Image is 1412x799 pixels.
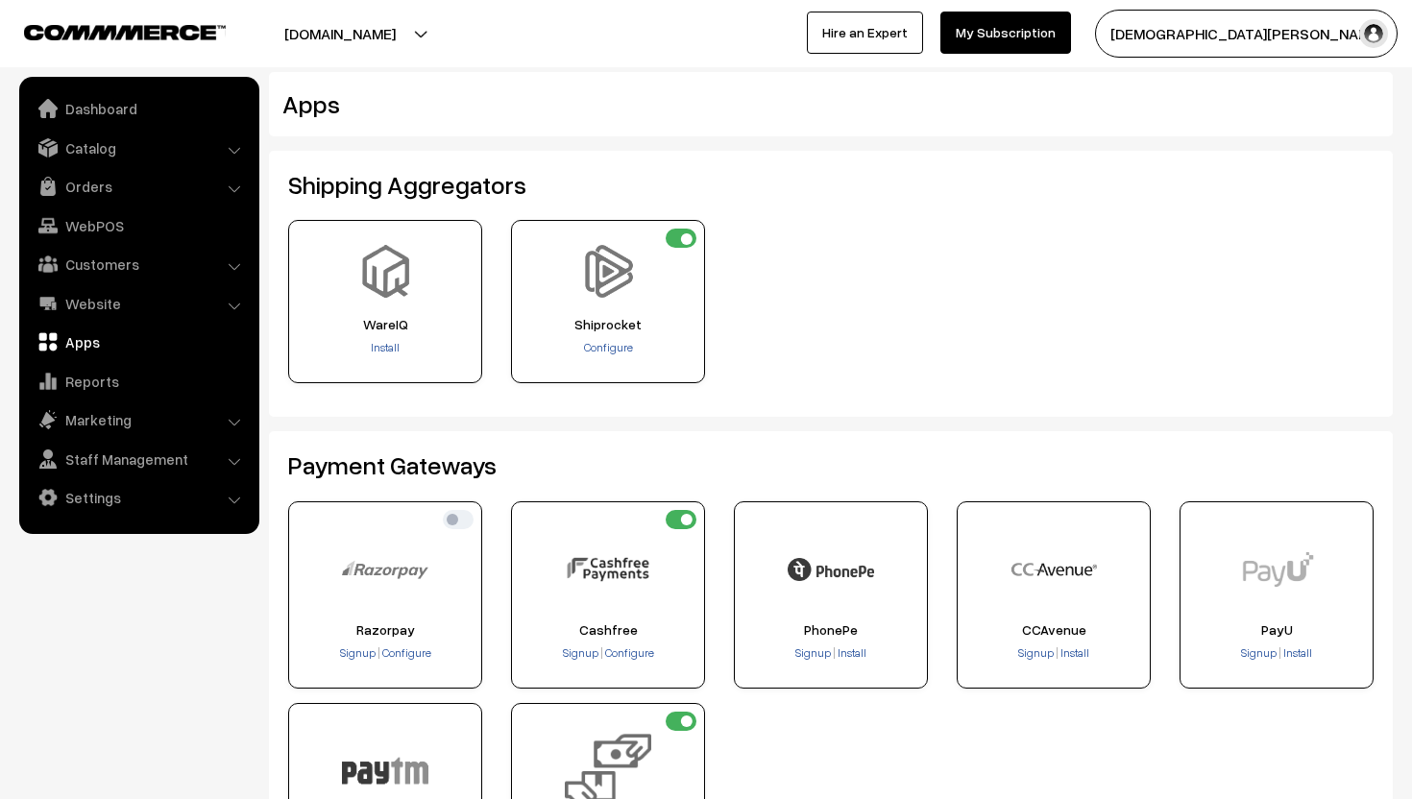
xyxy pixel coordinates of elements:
a: Apps [24,325,253,359]
img: COMMMERCE [24,25,226,39]
a: Settings [24,480,253,515]
a: Install [371,340,400,354]
a: Signup [340,645,377,660]
span: Install [838,645,866,660]
a: WebPOS [24,208,253,243]
img: WareIQ [359,245,412,298]
h2: Shipping Aggregators [288,170,1374,200]
span: Install [1060,645,1089,660]
span: Configure [382,645,431,660]
div: | [1186,644,1367,664]
a: Website [24,286,253,321]
span: Shiprocket [518,317,698,332]
div: | [741,644,921,664]
a: Signup [1018,645,1056,660]
h2: Payment Gateways [288,450,1374,480]
a: Catalog [24,131,253,165]
img: Cashfree [565,526,651,613]
a: Signup [795,645,833,660]
img: user [1359,19,1388,48]
a: Dashboard [24,91,253,126]
span: Signup [563,645,598,660]
a: My Subscription [940,12,1071,54]
div: | [963,644,1144,664]
img: Razorpay [342,526,428,613]
a: Install [1059,645,1089,660]
a: Signup [563,645,600,660]
a: COMMMERCE [24,19,192,42]
span: Razorpay [295,622,475,638]
img: PayU [1233,526,1320,613]
a: Install [836,645,866,660]
span: Configure [605,645,654,660]
span: Signup [340,645,376,660]
a: Hire an Expert [807,12,923,54]
a: Customers [24,247,253,281]
a: Orders [24,169,253,204]
a: Configure [584,340,633,354]
span: WareIQ [295,317,475,332]
a: Marketing [24,402,253,437]
button: [DEMOGRAPHIC_DATA][PERSON_NAME] [1095,10,1398,58]
a: Reports [24,364,253,399]
div: | [295,644,475,664]
span: Cashfree [518,622,698,638]
span: Signup [1018,645,1054,660]
span: Install [1283,645,1312,660]
img: CCAvenue [1010,526,1097,613]
button: [DOMAIN_NAME] [217,10,463,58]
h2: Apps [282,89,1192,119]
a: Staff Management [24,442,253,476]
a: Install [1281,645,1312,660]
div: | [518,644,698,664]
img: Shiprocket [582,245,635,298]
span: PayU [1186,622,1367,638]
a: Configure [380,645,431,660]
a: Configure [603,645,654,660]
span: PhonePe [741,622,921,638]
img: PhonePe [788,526,874,613]
span: Signup [1241,645,1277,660]
a: Signup [1241,645,1278,660]
span: CCAvenue [963,622,1144,638]
span: Signup [795,645,831,660]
